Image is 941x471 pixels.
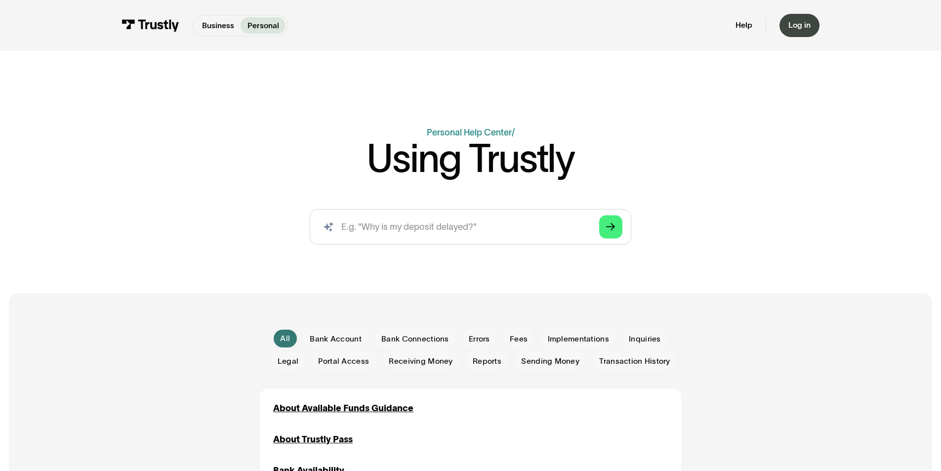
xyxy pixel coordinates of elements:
[788,20,811,30] div: Log in
[473,356,501,367] span: Reports
[202,20,234,32] p: Business
[310,209,631,245] input: search
[381,334,449,344] span: Bank Connections
[241,17,286,34] a: Personal
[260,329,681,371] form: Email Form
[247,20,279,32] p: Personal
[273,433,353,446] a: About Trustly Pass
[427,128,512,137] a: Personal Help Center
[310,209,631,245] form: Search
[389,356,452,367] span: Receiving Money
[280,333,290,344] div: All
[273,402,413,415] a: About Available Funds Guidance
[521,356,579,367] span: Sending Money
[779,14,819,37] a: Log in
[318,356,369,367] span: Portal Access
[629,334,661,344] span: Inquiries
[367,139,574,178] h1: Using Trustly
[469,334,490,344] span: Errors
[274,330,297,347] a: All
[548,334,609,344] span: Implementations
[122,19,179,32] img: Trustly Logo
[599,356,670,367] span: Transaction History
[310,334,361,344] span: Bank Account
[195,17,241,34] a: Business
[736,20,752,30] a: Help
[510,334,528,344] span: Fees
[512,128,515,137] div: /
[278,356,298,367] span: Legal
